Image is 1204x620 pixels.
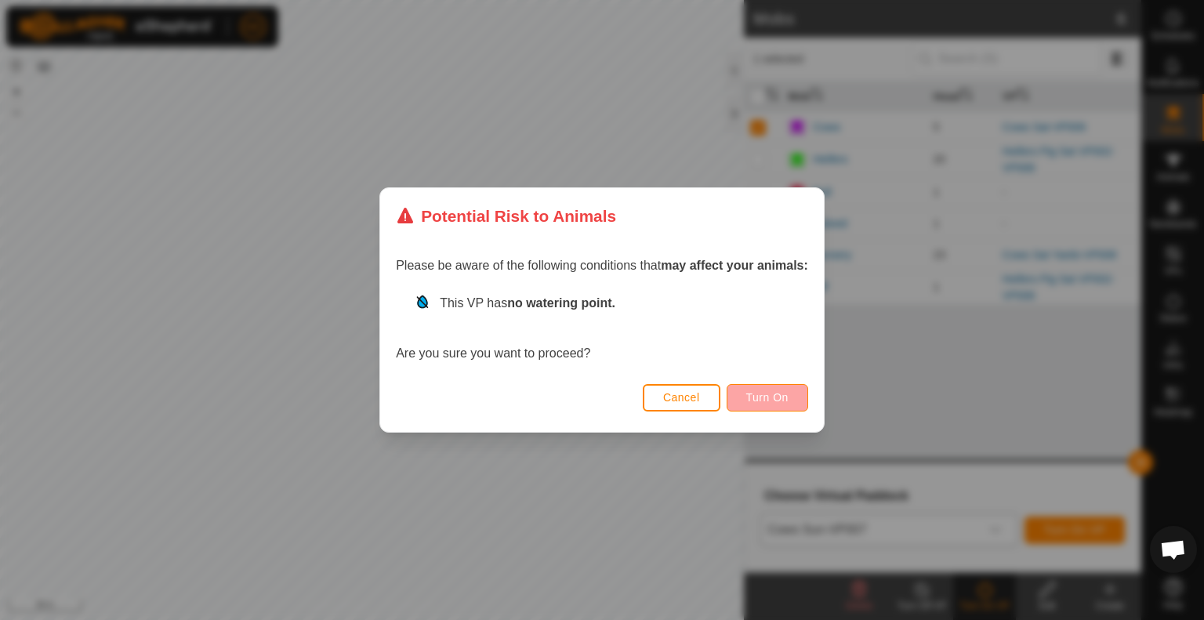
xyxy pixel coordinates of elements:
span: Please be aware of the following conditions that [396,259,808,272]
button: Cancel [643,384,720,412]
button: Turn On [727,384,808,412]
span: Cancel [663,391,700,404]
span: This VP has [440,296,615,310]
a: Open chat [1150,526,1197,573]
strong: no watering point. [507,296,615,310]
strong: may affect your animals: [661,259,808,272]
div: Potential Risk to Animals [396,204,616,228]
div: Are you sure you want to proceed? [396,294,808,363]
span: Turn On [746,391,789,404]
